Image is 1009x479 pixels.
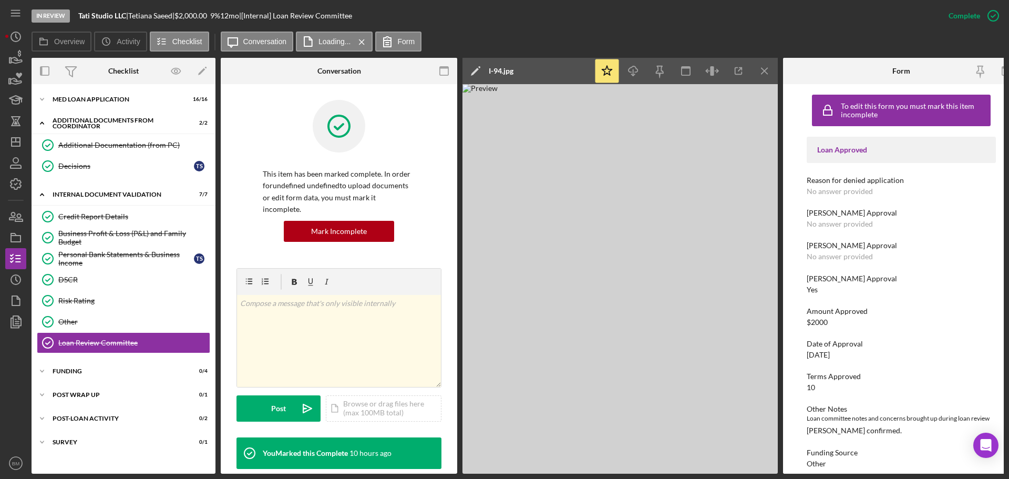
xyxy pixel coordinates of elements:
div: Form [892,67,910,75]
div: Other [58,318,210,326]
div: Other [807,460,826,468]
div: Loan Approved [817,146,985,154]
a: DSCR [37,269,210,290]
button: Overview [32,32,91,52]
div: Survey [53,439,181,445]
div: 2 / 2 [189,120,208,126]
div: T S [194,253,204,264]
a: Loan Review Committee [37,332,210,353]
div: 12 mo [220,12,239,20]
label: Checklist [172,37,202,46]
div: No answer provided [807,252,873,261]
div: 16 / 16 [189,96,208,103]
button: BM [5,453,26,474]
div: Other Notes [807,405,996,413]
button: Mark Incomplete [284,221,394,242]
div: 7 / 7 [189,191,208,198]
div: 0 / 1 [189,392,208,398]
a: Risk Rating [37,290,210,311]
div: T S [194,161,204,171]
div: 9 % [210,12,220,20]
p: This item has been marked complete. In order for undefined undefined to upload documents or edit ... [263,168,415,216]
text: BM [12,461,19,466]
button: Loading... [296,32,373,52]
div: [PERSON_NAME] Approval [807,241,996,250]
div: No answer provided [807,187,873,196]
div: Funding Source [807,449,996,457]
div: Checklist [108,67,139,75]
a: Personal Bank Statements & Business IncomeTS [37,248,210,269]
button: Post [236,395,321,422]
div: $2000 [807,318,828,327]
div: Credit Report Details [58,212,210,221]
button: Checklist [150,32,209,52]
div: [PERSON_NAME] Approval [807,209,996,217]
div: You Marked this Complete [263,449,348,457]
div: Reason for denied application [807,176,996,185]
div: In Review [32,9,70,23]
div: Terms Approved [807,372,996,381]
div: Internal Document Validation [53,191,181,198]
a: DecisionsTS [37,156,210,177]
div: MED Loan Application [53,96,181,103]
div: Mark Incomplete [311,221,367,242]
div: [DATE] [807,351,830,359]
div: $2,000.00 [174,12,210,20]
div: Post [271,395,286,422]
div: Personal Bank Statements & Business Income [58,250,194,267]
div: Amount Approved [807,307,996,315]
div: Additional Documents from Coordinator [53,117,181,129]
div: [PERSON_NAME] Approval [807,274,996,283]
div: Date of Approval [807,340,996,348]
a: Credit Report Details [37,206,210,227]
div: | [Internal] Loan Review Committee [239,12,352,20]
label: Form [398,37,415,46]
time: 2025-08-15 04:01 [349,449,392,457]
div: Loan Review Committee [58,339,210,347]
div: No answer provided [807,220,873,228]
div: Post-Loan Activity [53,415,181,422]
a: Business Profit & Loss (P&L) and Family Budget [37,227,210,248]
div: Tetiana Saeed | [128,12,174,20]
div: 0 / 4 [189,368,208,374]
div: 0 / 1 [189,439,208,445]
label: Conversation [243,37,287,46]
div: Conversation [317,67,361,75]
div: Open Intercom Messenger [973,433,998,458]
div: | [78,12,128,20]
div: Additional Documentation (from PC) [58,141,210,149]
div: Funding [53,368,181,374]
div: To edit this form you must mark this item incomplete [841,102,988,119]
div: Yes [807,286,818,294]
button: Form [375,32,422,52]
a: Other [37,311,210,332]
button: Conversation [221,32,294,52]
label: Overview [54,37,85,46]
div: 10 [807,383,815,392]
div: I-94.jpg [489,67,513,75]
label: Activity [117,37,140,46]
div: [PERSON_NAME] confirmed. [807,426,902,435]
div: Decisions [58,162,194,170]
button: Complete [938,5,1004,26]
div: Risk Rating [58,297,210,305]
a: Additional Documentation (from PC) [37,135,210,156]
div: 0 / 2 [189,415,208,422]
div: Post Wrap Up [53,392,181,398]
label: Loading... [318,37,351,46]
button: Activity [94,32,147,52]
div: DSCR [58,276,210,284]
b: Tati Studio LLC [78,11,126,20]
div: Loan committee notes and concerns brought up during loan review [807,413,996,424]
img: Preview [462,84,778,474]
div: Business Profit & Loss (P&L) and Family Budget [58,229,210,246]
div: Complete [949,5,980,26]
